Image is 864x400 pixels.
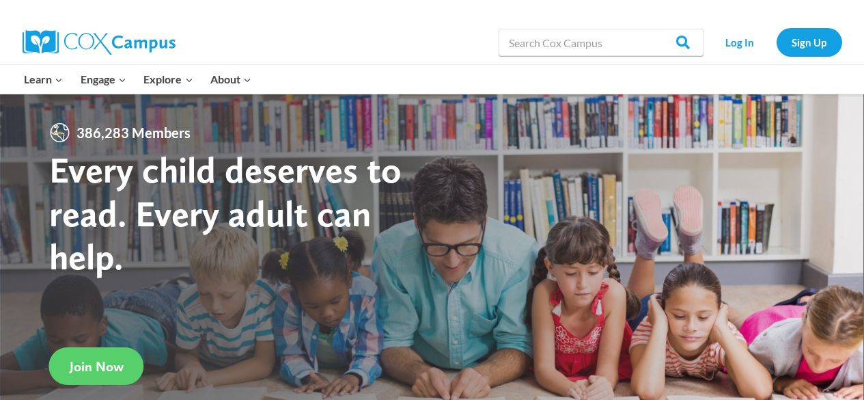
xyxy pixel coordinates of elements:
span: Learn [24,70,63,88]
span: 386,283 Members [71,122,196,144]
span: Join Now [70,358,124,375]
a: Join Now [49,347,144,385]
span: Engage [81,70,126,88]
strong: Every child deserves to read. Every adult can help. [49,148,402,278]
a: Log In [710,28,770,56]
nav: Secondary Navigation [710,28,842,56]
a: Sign Up [777,28,842,56]
img: Cox Campus [23,30,176,55]
span: About [210,70,251,88]
span: Explore [143,70,193,88]
input: Search Cox Campus [499,29,703,56]
nav: Primary Navigation [16,65,260,94]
